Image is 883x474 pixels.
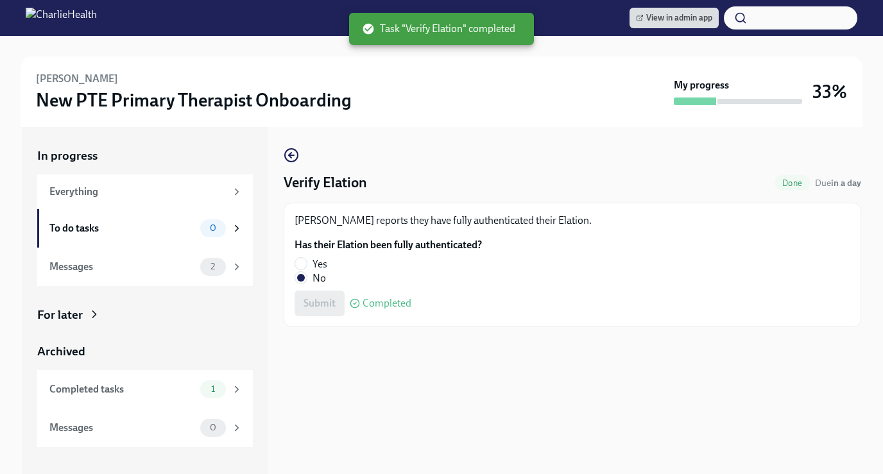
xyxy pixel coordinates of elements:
[37,307,83,323] div: For later
[202,223,224,233] span: 0
[36,89,352,112] h3: New PTE Primary Therapist Onboarding
[815,177,861,189] span: September 24th, 2025 09:00
[313,271,326,285] span: No
[295,238,482,252] label: Has their Elation been fully authenticated?
[26,8,97,28] img: CharlieHealth
[37,209,253,248] a: To do tasks0
[362,22,515,36] span: Task "Verify Elation" completed
[295,214,850,228] p: [PERSON_NAME] reports they have fully authenticated their Elation.
[203,384,223,394] span: 1
[37,174,253,209] a: Everything
[37,307,253,323] a: For later
[815,178,861,189] span: Due
[37,409,253,447] a: Messages0
[363,298,411,309] span: Completed
[49,185,226,199] div: Everything
[49,260,195,274] div: Messages
[37,148,253,164] a: In progress
[49,421,195,435] div: Messages
[49,221,195,235] div: To do tasks
[37,248,253,286] a: Messages2
[674,78,729,92] strong: My progress
[630,8,719,28] a: View in admin app
[202,423,224,432] span: 0
[831,178,861,189] strong: in a day
[775,178,810,188] span: Done
[49,382,195,396] div: Completed tasks
[37,370,253,409] a: Completed tasks1
[37,343,253,360] a: Archived
[284,173,367,192] h4: Verify Elation
[313,257,327,271] span: Yes
[812,80,847,103] h3: 33%
[36,72,118,86] h6: [PERSON_NAME]
[636,12,712,24] span: View in admin app
[203,262,223,271] span: 2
